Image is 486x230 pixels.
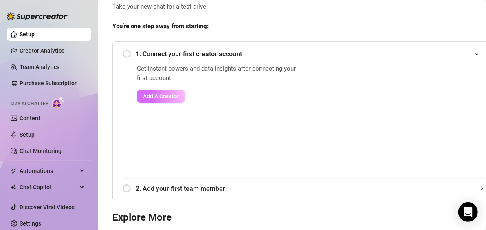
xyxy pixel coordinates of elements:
a: Add A Creator [137,90,301,103]
span: thunderbolt [11,168,17,174]
span: Chat Copilot [20,181,77,194]
a: Creator Analytics [20,44,85,57]
span: expanded [475,51,479,56]
a: Setup [20,31,35,38]
span: Izzy AI Chatter [11,100,48,108]
img: logo-BBDzfeDw.svg [7,12,68,20]
a: Purchase Subscription [20,80,78,86]
strong: You’re one step away from starting: [112,22,209,30]
span: Get instant powers and data insights after connecting your first account. [137,64,301,83]
a: Discover Viral Videos [20,204,75,210]
span: Add A Creator [143,93,179,100]
a: Content [20,115,40,122]
div: 2. Add your first team member [123,179,484,199]
button: Add A Creator [137,90,185,103]
img: AI Chatter [52,97,64,108]
div: 1. Connect your first creator account [123,44,484,64]
a: Setup [20,131,35,138]
a: Settings [20,220,41,227]
iframe: Add Creators [321,64,484,168]
a: Team Analytics [20,64,59,70]
span: 1. Connect your first creator account [136,49,484,59]
img: Chat Copilot [11,184,16,190]
div: Open Intercom Messenger [458,202,478,222]
span: collapsed [479,186,484,191]
a: Chat Monitoring [20,148,62,154]
span: Automations [20,164,77,177]
span: 2. Add your first team member [136,184,484,194]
